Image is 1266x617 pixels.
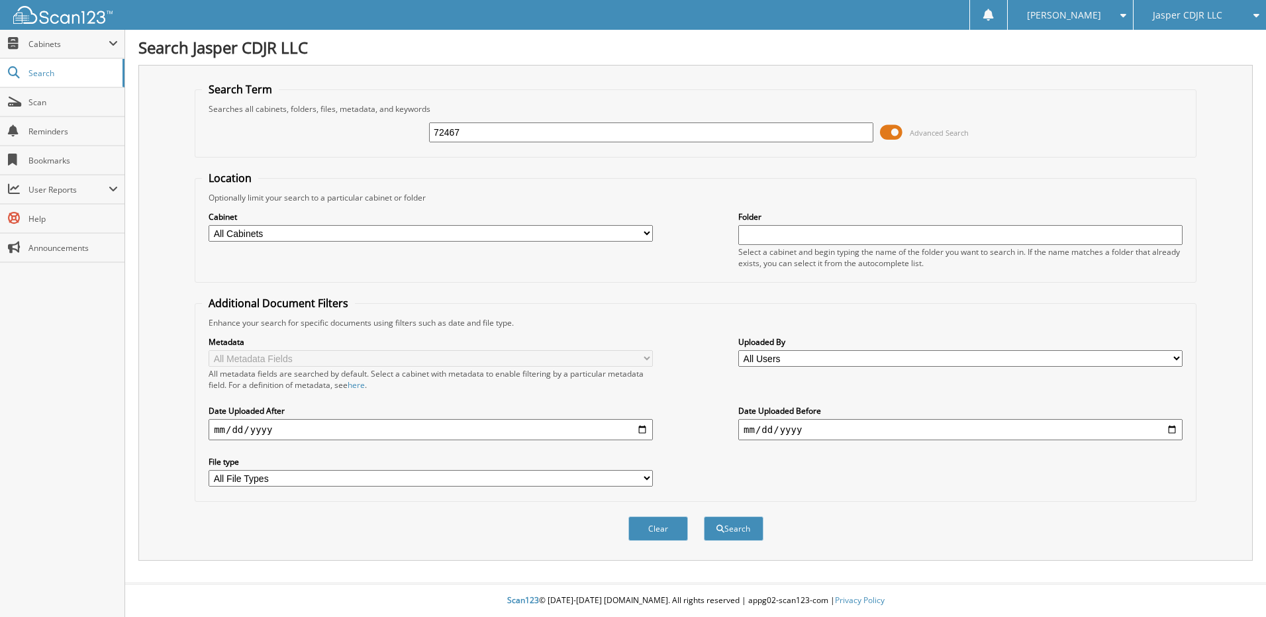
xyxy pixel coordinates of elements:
[209,405,653,416] label: Date Uploaded After
[1027,11,1101,19] span: [PERSON_NAME]
[910,128,969,138] span: Advanced Search
[202,296,355,310] legend: Additional Document Filters
[738,246,1183,269] div: Select a cabinet and begin typing the name of the folder you want to search in. If the name match...
[738,405,1183,416] label: Date Uploaded Before
[28,155,118,166] span: Bookmarks
[28,97,118,108] span: Scan
[202,103,1189,115] div: Searches all cabinets, folders, files, metadata, and keywords
[209,336,653,348] label: Metadata
[28,213,118,224] span: Help
[738,336,1183,348] label: Uploaded By
[202,82,279,97] legend: Search Term
[628,516,688,541] button: Clear
[209,456,653,467] label: File type
[209,368,653,391] div: All metadata fields are searched by default. Select a cabinet with metadata to enable filtering b...
[738,419,1183,440] input: end
[1153,11,1222,19] span: Jasper CDJR LLC
[209,419,653,440] input: start
[202,171,258,185] legend: Location
[125,585,1266,617] div: © [DATE]-[DATE] [DOMAIN_NAME]. All rights reserved | appg02-scan123-com |
[28,126,118,137] span: Reminders
[13,6,113,24] img: scan123-logo-white.svg
[202,192,1189,203] div: Optionally limit your search to a particular cabinet or folder
[348,379,365,391] a: here
[1200,553,1266,617] iframe: Chat Widget
[738,211,1183,222] label: Folder
[28,184,109,195] span: User Reports
[28,68,116,79] span: Search
[209,211,653,222] label: Cabinet
[28,38,109,50] span: Cabinets
[835,594,885,606] a: Privacy Policy
[704,516,763,541] button: Search
[28,242,118,254] span: Announcements
[202,317,1189,328] div: Enhance your search for specific documents using filters such as date and file type.
[138,36,1253,58] h1: Search Jasper CDJR LLC
[507,594,539,606] span: Scan123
